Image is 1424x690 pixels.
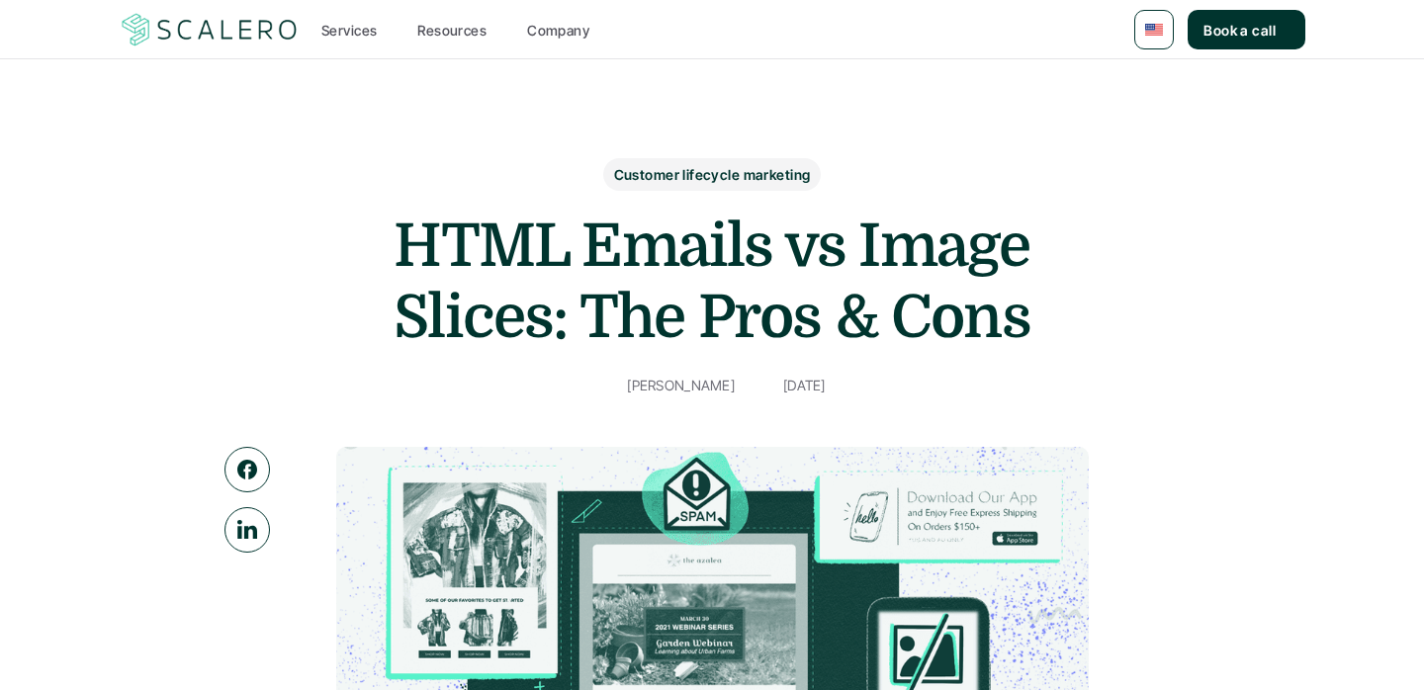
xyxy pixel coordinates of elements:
[1203,20,1276,41] p: Book a call
[417,20,487,41] p: Resources
[527,20,589,41] p: Company
[614,164,811,185] p: Customer lifecycle marketing
[321,20,377,41] p: Services
[119,12,301,47] a: Scalero company logotype
[316,211,1108,353] h1: HTML Emails vs Image Slices: The Pros & Cons
[783,373,826,397] p: [DATE]
[627,373,735,397] p: [PERSON_NAME]
[1188,10,1305,49] a: Book a call
[119,11,301,48] img: Scalero company logotype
